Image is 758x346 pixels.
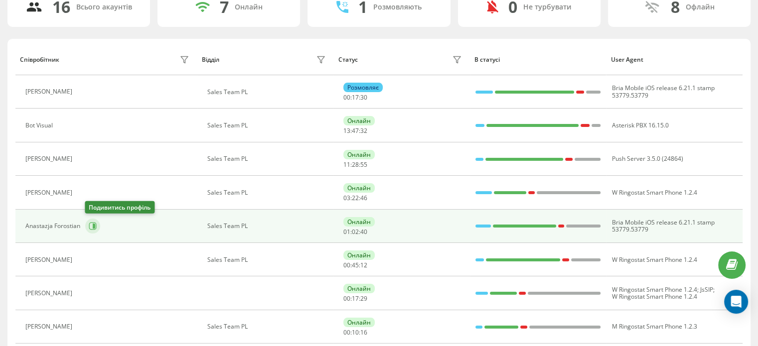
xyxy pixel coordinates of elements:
span: Push Server 3.5.0 (24864) [611,154,683,163]
div: Онлайн [343,318,375,327]
span: 40 [360,228,367,236]
span: 16 [360,328,367,337]
div: : : [343,195,367,202]
div: Офлайн [685,3,714,11]
span: 12 [360,261,367,269]
div: Онлайн [235,3,263,11]
div: : : [343,94,367,101]
span: W Ringostat Smart Phone 1.2.4 [611,255,697,264]
div: Онлайн [343,116,375,125]
div: Онлайн [343,217,375,227]
div: Sales Team PL [207,223,328,230]
span: 32 [360,126,367,135]
span: 13 [343,126,350,135]
div: [PERSON_NAME] [25,189,75,196]
div: Подивитись профіль [85,201,154,214]
div: Статус [338,56,358,63]
span: 29 [360,294,367,303]
div: Sales Team PL [207,122,328,129]
div: Співробітник [20,56,59,63]
span: 22 [352,194,359,202]
div: : : [343,295,367,302]
div: Розмовляють [373,3,422,11]
span: M Ringostat Smart Phone 1.2.3 [611,322,697,331]
div: User Agent [611,56,738,63]
div: [PERSON_NAME] [25,88,75,95]
div: : : [343,329,367,336]
span: Bria Mobile iOS release 6.21.1 stamp 53779.53779 [611,84,714,99]
div: Відділ [202,56,219,63]
span: 17 [352,294,359,303]
span: Bria Mobile iOS release 6.21.1 stamp 53779.53779 [611,218,714,233]
span: 55 [360,160,367,169]
span: 02 [352,228,359,236]
div: Онлайн [343,250,375,260]
span: W Ringostat Smart Phone 1.2.4 [611,285,697,294]
span: 11 [343,160,350,169]
span: 45 [352,261,359,269]
span: JsSIP [700,285,713,294]
div: : : [343,161,367,168]
div: Sales Team PL [207,189,328,196]
div: Всього акаунтів [76,3,132,11]
span: 17 [352,93,359,102]
span: 03 [343,194,350,202]
div: Онлайн [343,183,375,193]
span: 00 [343,328,350,337]
div: Sales Team PL [207,89,328,96]
div: Open Intercom Messenger [724,290,748,314]
span: W Ringostat Smart Phone 1.2.4 [611,292,697,301]
span: 10 [352,328,359,337]
span: 01 [343,228,350,236]
div: Sales Team PL [207,323,328,330]
div: [PERSON_NAME] [25,256,75,263]
span: 00 [343,261,350,269]
div: Не турбувати [523,3,572,11]
div: Онлайн [343,284,375,293]
span: 00 [343,294,350,303]
span: 28 [352,160,359,169]
div: : : [343,229,367,235]
div: Онлайн [343,150,375,159]
div: Sales Team PL [207,256,328,263]
div: В статусі [474,56,602,63]
div: [PERSON_NAME] [25,290,75,297]
span: W Ringostat Smart Phone 1.2.4 [611,188,697,197]
div: [PERSON_NAME] [25,155,75,162]
div: [PERSON_NAME] [25,323,75,330]
span: 47 [352,126,359,135]
div: Sales Team PL [207,155,328,162]
span: 30 [360,93,367,102]
span: 00 [343,93,350,102]
div: : : [343,127,367,134]
div: Розмовляє [343,83,383,92]
div: Bot Visual [25,122,55,129]
span: Asterisk PBX 16.15.0 [611,121,668,129]
div: : : [343,262,367,269]
div: Anastazja Forostian [25,223,83,230]
span: 46 [360,194,367,202]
